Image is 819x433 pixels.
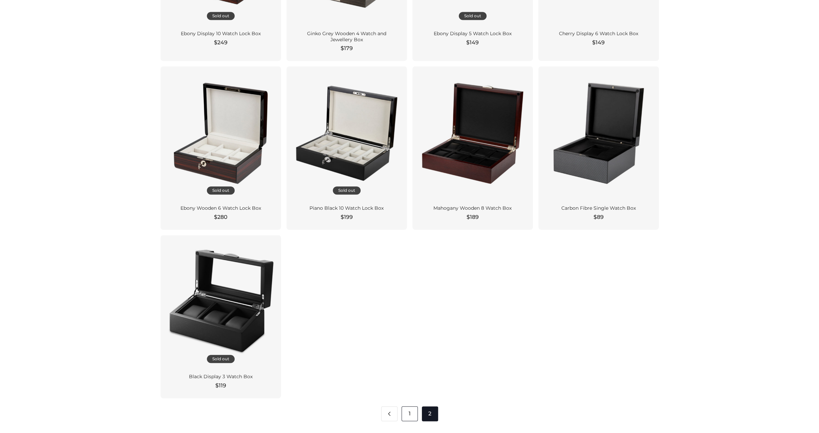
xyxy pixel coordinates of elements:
span: $189 [467,213,479,221]
span: 2 [422,406,438,421]
span: $149 [466,39,479,47]
div: Black Display 3 Watch Box [169,374,273,380]
div: Piano Black 10 Watch Lock Box [295,205,399,211]
a: Mahogany Wooden 8 Watch Box $189 [412,66,533,229]
div: Ebony Wooden 6 Watch Lock Box [169,205,273,211]
nav: Pagination [381,406,438,421]
span: $149 [592,39,605,47]
span: $119 [215,382,226,390]
div: Cherry Display 6 Watch Lock Box [546,31,651,37]
span: $179 [341,44,353,52]
span: $199 [341,213,353,221]
div: Ebony Display 5 Watch Lock Box [421,31,525,37]
span: $89 [594,213,604,221]
a: Carbon Fibre Single Watch Box $89 [538,66,659,229]
div: Mahogany Wooden 8 Watch Box [421,205,525,211]
a: 1 [402,406,418,421]
div: Ginko Grey Wooden 4 Watch and Jewellery Box [295,31,399,43]
a: Sold out Ebony Wooden 6 Watch Lock Box $280 [160,66,281,229]
a: Sold out Piano Black 10 Watch Lock Box $199 [286,66,407,229]
div: Carbon Fibre Single Watch Box [546,205,651,211]
span: $249 [214,39,228,47]
a: Sold out Black Display 3 Watch Box $119 [160,235,281,398]
span: $280 [214,213,228,221]
div: Ebony Display 10 Watch Lock Box [169,31,273,37]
